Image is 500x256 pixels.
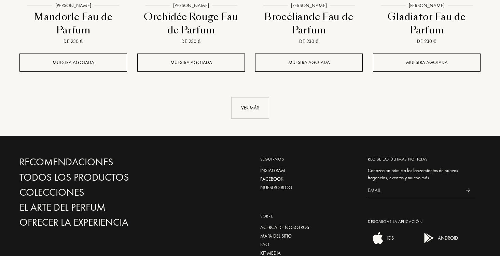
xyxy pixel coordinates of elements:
div: De 230 € [22,38,124,45]
a: Ofrecer la experiencia [19,216,166,228]
div: Mandorle Eau de Parfum [22,10,124,37]
div: ANDROID [436,231,458,245]
div: De 230 € [376,38,478,45]
div: De 230 € [258,38,360,45]
div: Orchidée Rouge Eau de Parfum [140,10,242,37]
div: Seguirnos [260,156,358,162]
a: ios appIOS [368,240,394,246]
a: Instagram [260,167,358,174]
div: Descargar la aplicación [368,219,475,225]
a: Nuestro blog [260,184,358,191]
a: Colecciones [19,186,166,198]
a: Recomendaciones [19,156,166,168]
img: ios app [371,231,385,245]
a: Acerca de nosotros [260,224,358,231]
img: news_send.svg [466,189,470,192]
div: IOS [385,231,394,245]
a: Facebook [260,176,358,183]
a: Mapa del sitio [260,232,358,240]
img: android app [422,231,436,245]
div: Gladiator Eau de Parfum [376,10,478,37]
a: android appANDROID [419,240,458,246]
a: El arte del perfum [19,201,166,213]
div: Recibe las últimas noticias [368,156,475,162]
div: Muestra agotada [137,54,245,72]
div: Sobre [260,213,358,219]
div: Conozca en primicia los lanzamientos de nuevas fragancias, eventos y mucho más [368,167,475,181]
a: FAQ [260,241,358,248]
div: Muestra agotada [255,54,363,72]
a: Todos los productos [19,171,166,183]
div: Brocéliande Eau de Parfum [258,10,360,37]
input: Email [368,183,460,198]
div: Muestra agotada [373,54,481,72]
div: Ver más [231,97,269,119]
div: Muestra agotada [19,54,127,72]
div: De 230 € [140,38,242,45]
